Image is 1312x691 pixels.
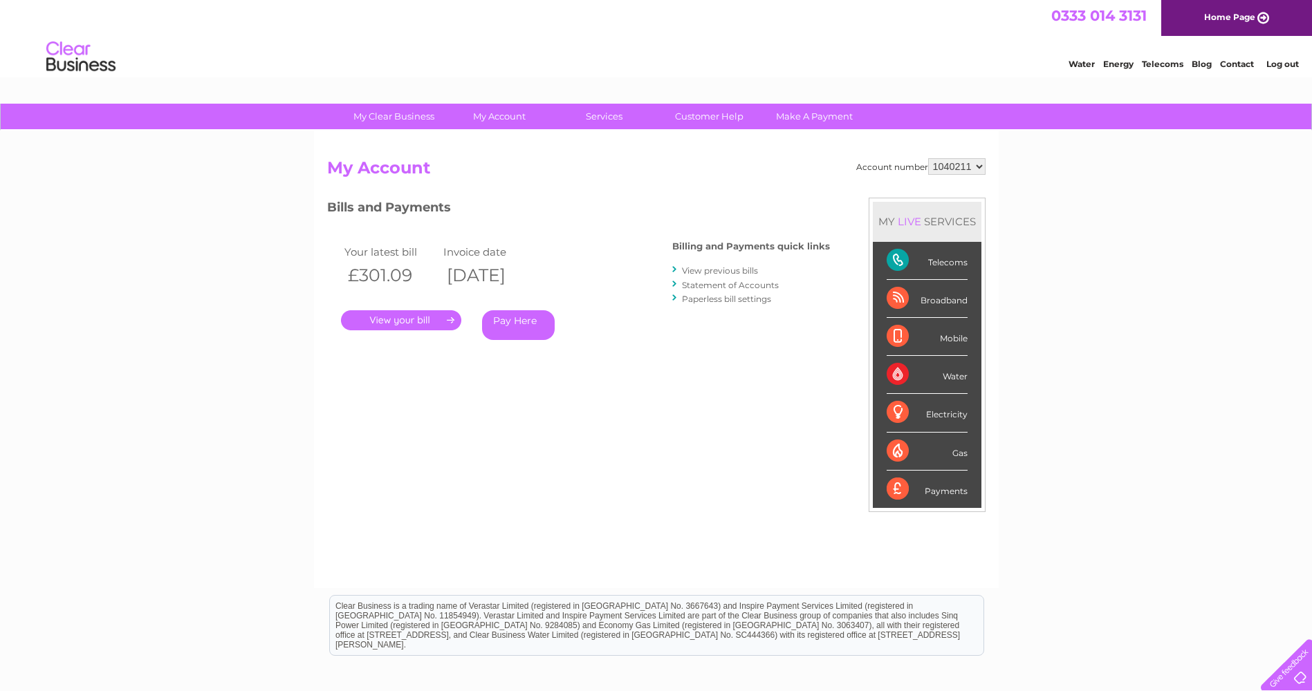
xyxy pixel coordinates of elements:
[895,215,924,228] div: LIVE
[341,261,441,290] th: £301.09
[1266,59,1299,69] a: Log out
[482,310,555,340] a: Pay Here
[341,243,441,261] td: Your latest bill
[887,433,968,471] div: Gas
[341,310,461,330] a: .
[682,294,771,304] a: Paperless bill settings
[887,356,968,394] div: Water
[46,36,116,78] img: logo.png
[757,104,871,129] a: Make A Payment
[887,318,968,356] div: Mobile
[442,104,556,129] a: My Account
[330,8,983,67] div: Clear Business is a trading name of Verastar Limited (registered in [GEOGRAPHIC_DATA] No. 3667643...
[887,280,968,318] div: Broadband
[652,104,766,129] a: Customer Help
[1103,59,1134,69] a: Energy
[672,241,830,252] h4: Billing and Payments quick links
[856,158,986,175] div: Account number
[682,280,779,290] a: Statement of Accounts
[887,471,968,508] div: Payments
[1051,7,1147,24] a: 0333 014 3131
[327,158,986,184] h2: My Account
[1142,59,1183,69] a: Telecoms
[1192,59,1212,69] a: Blog
[887,394,968,432] div: Electricity
[327,198,830,222] h3: Bills and Payments
[1069,59,1095,69] a: Water
[873,202,981,241] div: MY SERVICES
[1220,59,1254,69] a: Contact
[440,243,539,261] td: Invoice date
[682,265,758,276] a: View previous bills
[337,104,451,129] a: My Clear Business
[440,261,539,290] th: [DATE]
[547,104,661,129] a: Services
[887,242,968,280] div: Telecoms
